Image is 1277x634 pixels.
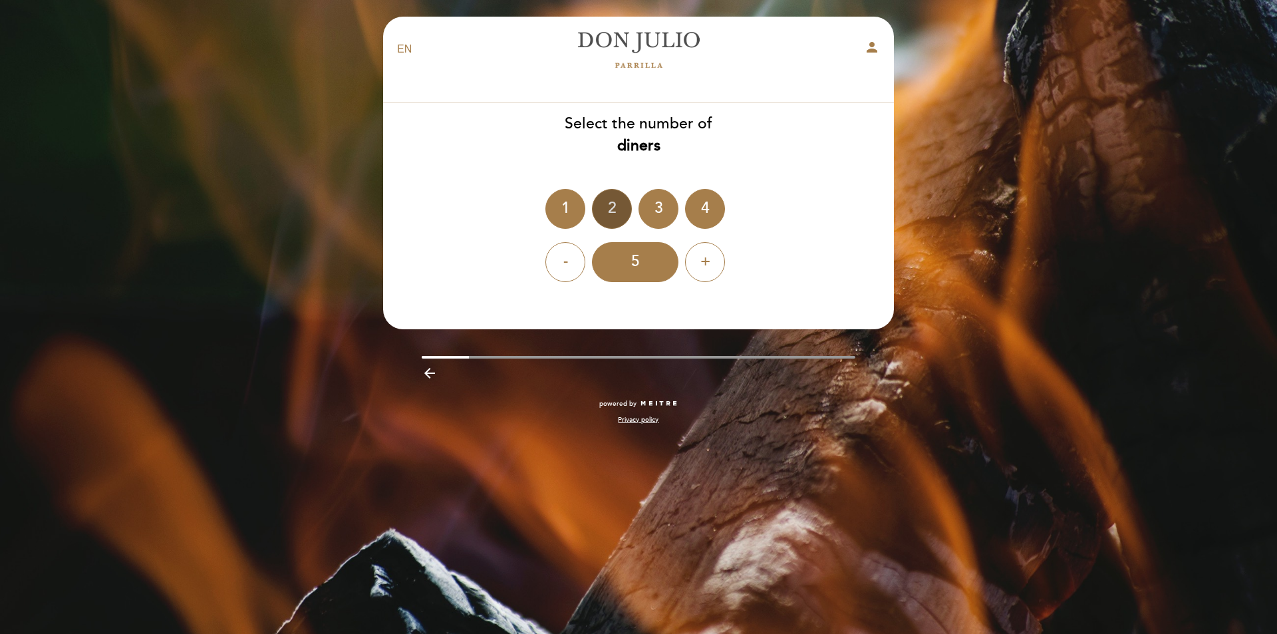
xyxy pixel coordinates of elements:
[864,39,880,60] button: person
[545,242,585,282] div: -
[592,242,678,282] div: 5
[618,415,658,424] a: Privacy policy
[545,189,585,229] div: 1
[640,400,678,407] img: MEITRE
[592,189,632,229] div: 2
[617,136,660,155] b: diners
[382,113,895,157] div: Select the number of
[864,39,880,55] i: person
[638,189,678,229] div: 3
[555,31,722,68] a: [PERSON_NAME]
[685,189,725,229] div: 4
[599,399,678,408] a: powered by
[685,242,725,282] div: +
[422,365,438,381] i: arrow_backward
[599,399,637,408] span: powered by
